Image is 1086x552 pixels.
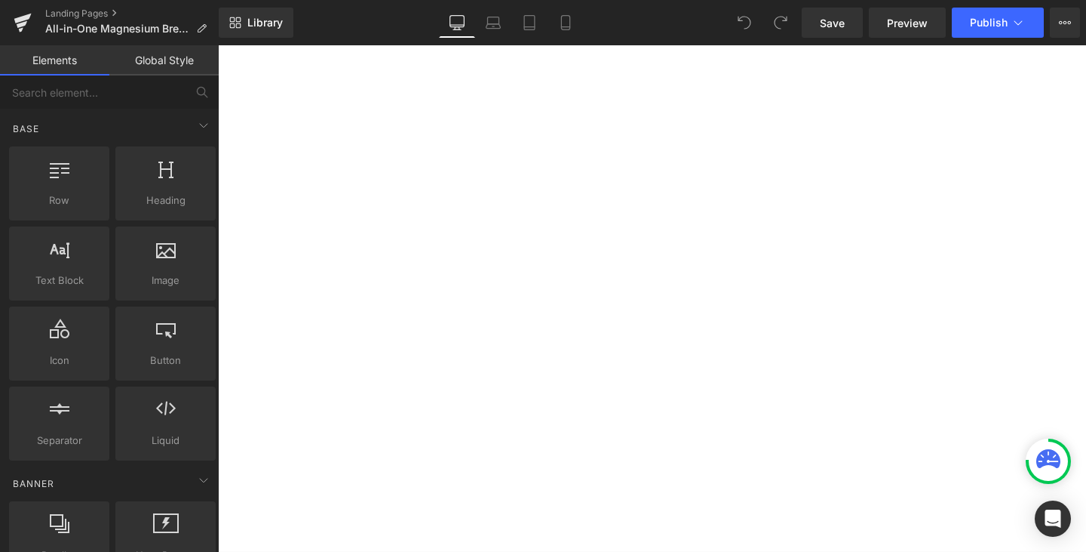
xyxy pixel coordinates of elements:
[120,193,211,208] span: Heading
[548,8,584,38] a: Mobile
[45,8,219,20] a: Landing Pages
[970,17,1008,29] span: Publish
[120,433,211,449] span: Liquid
[475,8,511,38] a: Laptop
[120,273,211,288] span: Image
[1050,8,1080,38] button: More
[11,476,56,491] span: Banner
[11,122,41,136] span: Base
[219,8,293,38] a: New Library
[109,45,219,76] a: Global Style
[765,8,796,38] button: Redo
[1035,501,1071,537] div: Open Intercom Messenger
[952,8,1044,38] button: Publish
[14,353,105,369] span: Icon
[887,15,928,31] span: Preview
[820,15,845,31] span: Save
[14,193,105,208] span: Row
[120,353,211,369] span: Button
[14,273,105,288] span: Text Block
[14,433,105,449] span: Separator
[869,8,946,38] a: Preview
[247,16,283,29] span: Library
[45,23,190,35] span: All-in-One Magnesium Breakthrough™ Reset
[511,8,548,38] a: Tablet
[729,8,759,38] button: Undo
[439,8,475,38] a: Desktop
